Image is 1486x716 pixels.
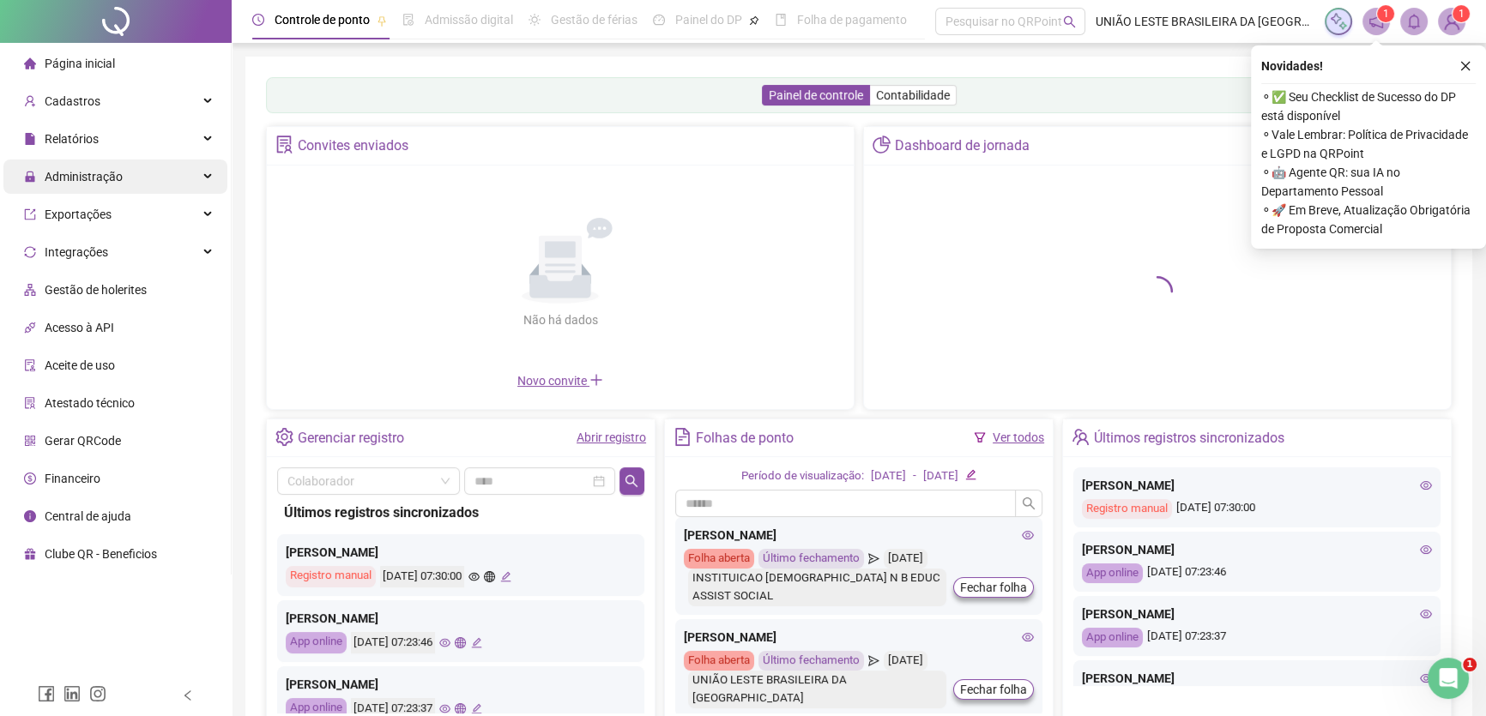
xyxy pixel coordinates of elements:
span: info-circle [24,510,36,522]
div: Folha aberta [684,651,754,671]
span: dashboard [653,14,665,26]
a: Ver todos [993,430,1044,444]
span: send [868,549,879,569]
span: Painel do DP [675,13,742,27]
div: Últimos registros sincronizados [1094,424,1284,453]
span: file-text [674,428,692,446]
div: [PERSON_NAME] [684,628,1034,647]
span: Gestão de férias [551,13,637,27]
div: [DATE] [871,467,906,485]
span: linkedin [63,685,81,702]
div: INSTITUICAO [DEMOGRAPHIC_DATA] N B EDUC ASSIST SOCIAL [688,569,946,606]
div: Não há dados [481,310,639,329]
div: Convites enviados [298,131,408,160]
span: qrcode [24,435,36,447]
button: Fechar folha [953,577,1034,598]
div: [PERSON_NAME] [1082,476,1432,495]
span: ⚬ 🤖 Agente QR: sua IA no Departamento Pessoal [1261,163,1476,201]
span: search [1022,496,1036,510]
span: team [1072,428,1090,446]
span: pushpin [377,15,387,26]
button: Fechar folha [953,679,1034,700]
div: [DATE] [884,549,927,569]
span: audit [24,359,36,371]
span: Administração [45,170,123,184]
span: Folha de pagamento [797,13,907,27]
span: ⚬ 🚀 Em Breve, Atualização Obrigatória de Proposta Comercial [1261,201,1476,238]
span: ⚬ ✅ Seu Checklist de Sucesso do DP está disponível [1261,87,1476,125]
div: Período de visualização: [741,467,864,485]
span: global [484,571,495,582]
div: [PERSON_NAME] [286,675,636,694]
span: Integrações [45,245,108,259]
iframe: Intercom live chat [1428,658,1469,699]
span: send [868,651,879,671]
div: App online [1082,563,1143,583]
span: eye [468,571,480,582]
span: pie-chart [873,135,891,153]
div: [DATE] [923,467,958,485]
span: 1 [1383,8,1389,20]
div: Últimos registros sincronizados [284,502,637,523]
span: close [1459,60,1471,72]
span: user-add [24,95,36,107]
div: [DATE] 07:30:00 [1082,499,1432,519]
span: edit [471,703,482,714]
span: clock-circle [252,14,264,26]
span: notification [1368,14,1384,29]
span: eye [1420,544,1432,556]
span: bell [1406,14,1422,29]
span: Relatórios [45,132,99,146]
span: search [1063,15,1076,28]
span: eye [439,637,450,648]
span: Página inicial [45,57,115,70]
span: dollar [24,472,36,484]
img: 46995 [1439,9,1465,34]
span: 1 [1459,8,1465,20]
span: Controle de ponto [275,13,370,27]
span: file [24,133,36,145]
div: [PERSON_NAME] [1082,540,1432,559]
span: 1 [1463,658,1477,671]
span: Admissão digital [425,13,513,27]
div: [PERSON_NAME] [286,609,636,628]
span: facebook [38,685,55,702]
span: eye [439,703,450,714]
sup: 1 [1377,5,1394,22]
span: Cadastros [45,94,100,108]
span: instagram [89,685,106,702]
div: [PERSON_NAME] [1082,669,1432,688]
div: [PERSON_NAME] [1082,605,1432,623]
div: [DATE] 07:23:46 [1082,563,1432,583]
span: Fechar folha [960,680,1027,699]
sup: Atualize o seu contato no menu Meus Dados [1453,5,1470,22]
span: api [24,322,36,334]
span: Contabilidade [876,88,950,102]
a: Abrir registro [577,430,646,444]
div: [DATE] [884,651,927,671]
div: - [913,467,916,485]
div: Dashboard de jornada [895,131,1030,160]
div: App online [1082,628,1143,647]
span: edit [500,571,511,582]
span: Novo convite [517,374,603,388]
span: Central de ajuda [45,509,131,523]
span: search [625,474,638,488]
span: UNIÃO LESTE BRASILEIRA DA [GEOGRAPHIC_DATA] [1096,12,1314,31]
span: eye [1420,479,1432,491]
span: loading [1142,276,1173,307]
span: eye [1420,672,1432,684]
span: edit [471,637,482,648]
span: plus [589,373,603,387]
span: Clube QR - Beneficios [45,547,157,561]
div: UNIÃO LESTE BRASILEIRA DA [GEOGRAPHIC_DATA] [688,671,946,708]
span: Gerar QRCode [45,434,121,448]
span: solution [275,135,293,153]
span: gift [24,548,36,560]
div: Registro manual [286,566,376,587]
span: pushpin [749,15,759,26]
div: [DATE] 07:23:37 [1082,628,1432,647]
span: lock [24,171,36,183]
div: Folha aberta [684,549,754,569]
span: book [775,14,787,26]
